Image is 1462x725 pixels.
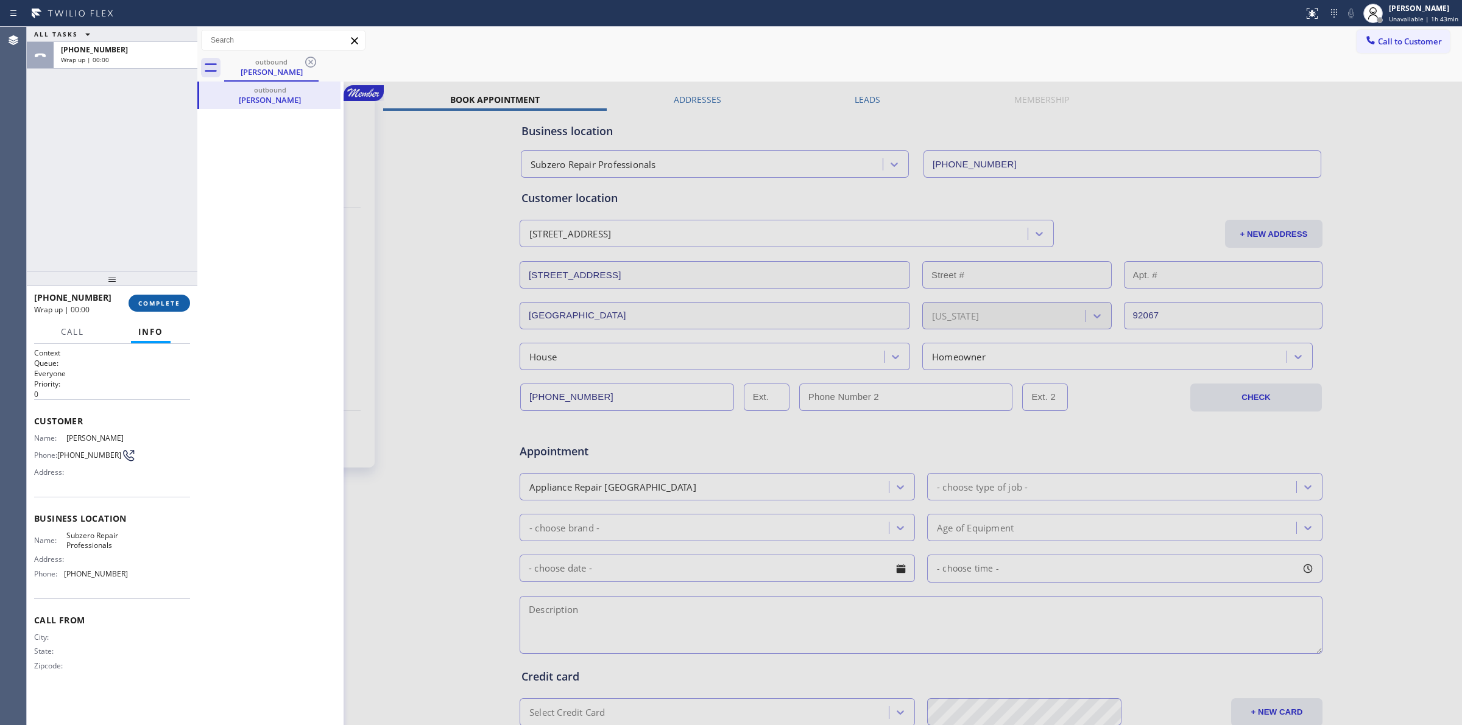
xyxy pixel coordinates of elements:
h2: Queue: [34,358,190,368]
span: City: [34,632,66,642]
span: Call [61,326,84,337]
h1: Context [34,348,190,358]
span: ALL TASKS [34,30,78,38]
span: Info [138,326,163,337]
div: [PERSON_NAME] [225,66,317,77]
span: Call to Customer [1378,36,1442,47]
button: ALL TASKS [27,27,102,41]
button: Mute [1343,5,1360,22]
div: [PERSON_NAME] [200,94,339,105]
button: Call [54,320,91,344]
span: Address: [34,468,66,477]
span: [PHONE_NUMBER] [64,569,128,578]
span: Business location [34,513,190,524]
span: Call From [34,614,190,626]
span: Name: [34,536,66,545]
span: [PHONE_NUMBER] [57,450,121,460]
span: Phone: [34,450,57,460]
span: Unavailable | 1h 43min [1389,15,1458,23]
span: Wrap up | 00:00 [34,304,90,315]
div: Monty Silverstone [225,54,317,80]
div: Monty Silverstone [200,82,339,109]
div: outbound [225,57,317,66]
button: Call to Customer [1357,30,1450,53]
span: Customer [34,415,190,427]
span: Phone: [34,569,64,578]
span: [PHONE_NUMBER] [61,44,128,55]
p: 0 [34,389,190,399]
div: outbound [200,85,339,94]
span: State: [34,646,66,656]
span: Address: [34,555,66,564]
p: Everyone [34,368,190,379]
h2: Priority: [34,379,190,389]
span: [PHONE_NUMBER] [34,292,111,303]
span: Subzero Repair Professionals [66,531,127,550]
button: Info [131,320,171,344]
span: [PERSON_NAME] [66,433,127,443]
div: [PERSON_NAME] [1389,3,1458,13]
span: Zipcode: [34,661,66,670]
span: Wrap up | 00:00 [61,55,109,64]
button: COMPLETE [129,295,190,312]
input: Search [202,30,365,50]
span: Name: [34,433,66,443]
span: COMPLETE [138,299,180,307]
